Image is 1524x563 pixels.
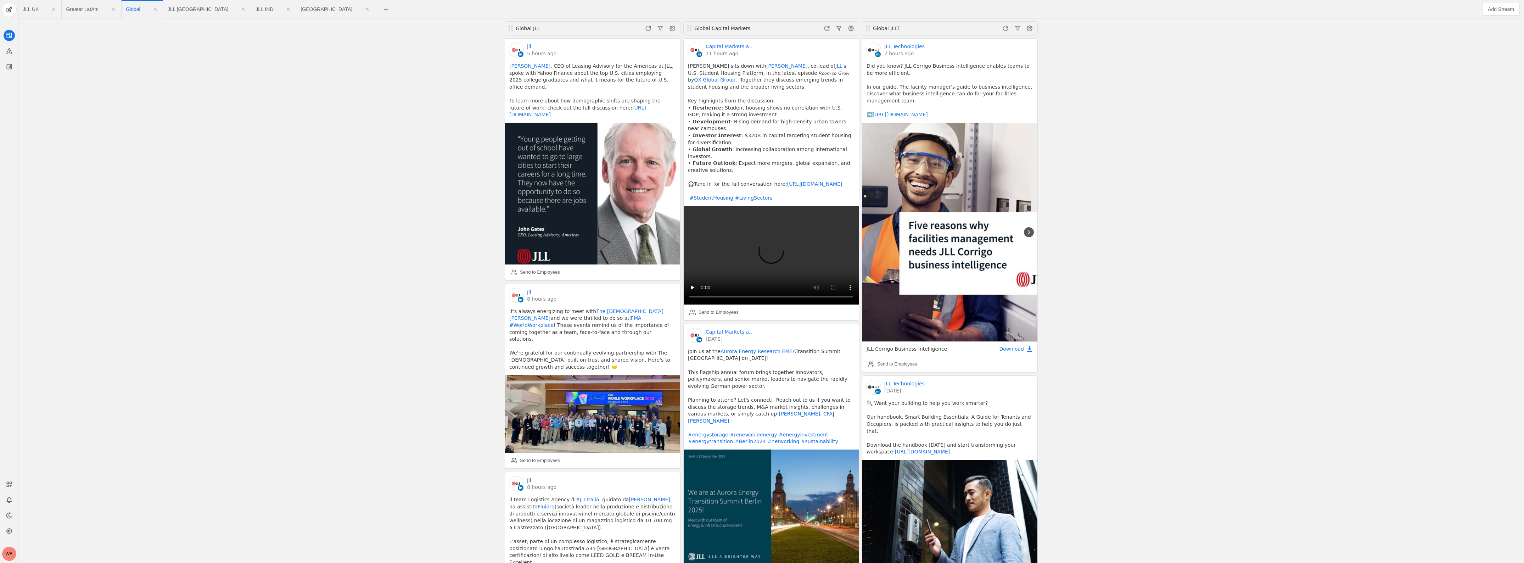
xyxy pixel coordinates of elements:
a: JLL Technologies [884,380,925,387]
span: Click to edit name [126,7,140,12]
pre: [PERSON_NAME] sits down with , co-lead of 's U.S. Student Housing Platform, in the latest episode... [688,63,855,202]
div: JLL Corrigo Business Intelligence [867,345,950,352]
div: Send to Employees [699,309,739,316]
a: jll [527,476,531,484]
a: [DATE] [884,387,925,394]
app-icon-button: Close Tab [282,3,295,16]
img: cache [509,476,523,491]
a: The [DEMOGRAPHIC_DATA][PERSON_NAME] [509,308,663,321]
a: #LivingSectors [735,195,773,201]
a: Capital Markets at JLL​ [706,43,755,50]
span: Click to edit name [66,7,99,12]
span: Click to edit name [23,7,39,12]
button: Send to Employees [508,267,563,278]
span: Download [999,345,1024,352]
a: 11 hours ago [706,50,755,57]
a: #StudentHousing [689,195,733,201]
a: [DATE] [706,335,755,342]
img: cache [862,123,1037,342]
a: #renewableenergy [730,432,777,437]
a: [URL][DOMAIN_NAME] [895,449,950,455]
button: Send to Employees [865,358,920,370]
button: Add Stream [1482,3,1520,16]
a: 7 hours ago [884,50,925,57]
div: Send to Employees [520,457,560,464]
a: 5 hours ago [527,50,556,57]
a: JLL [835,63,842,69]
img: cache [688,328,702,342]
span: Add Stream [1488,6,1514,13]
app-icon-button: Close Tab [149,3,162,16]
app-icon-button: Close Tab [237,3,250,16]
a: [PERSON_NAME] [766,63,807,69]
div: Global JLL [515,25,600,32]
a: JLL Technologies [884,43,925,50]
div: Send to Employees [520,269,560,276]
a: #networking [767,439,799,444]
a: Fluidra [538,504,555,509]
img: cache [509,288,523,302]
app-icon-button: New Tab [380,6,392,12]
a: [URL][DOMAIN_NAME] [873,112,928,117]
a: [PERSON_NAME], CFA [779,411,833,417]
pre: It’s always energizing to meet with and we were thrilled to do so at ! These events remind us of ... [509,308,676,370]
span: Click to edit name [256,7,273,12]
a: Download [999,345,1033,352]
a: #JLLItalia [576,497,599,502]
app-icon-button: Close Tab [47,3,60,16]
pre: 🔍 Want your building to help you work smarter? Our handbook, Smart Building Essentials: A Guide f... [867,400,1033,456]
div: Global JLLT [873,25,957,32]
a: #Berlin2024 [735,439,766,444]
button: WB [2,547,16,561]
img: undefined [505,375,680,453]
div: Global JLL [516,25,600,32]
a: jll [527,288,531,295]
a: jll [527,43,531,50]
a: IFMA [629,315,641,321]
img: cache [867,380,881,394]
a: Capital Markets at JLL​ [706,328,755,335]
div: Send to Employees [877,361,917,368]
span: Click to edit name [168,7,229,12]
div: Global Capital Markets [694,25,779,32]
a: #sustainability [801,439,838,444]
a: QX Global Group [694,77,735,83]
pre: , CEO of Leasing Advisory for the Americas at JLL, spoke with Yahoo Finance about the top U.S. ci... [509,63,676,118]
a: #WorldWorkplace [509,322,554,328]
div: Global JLLT [872,25,957,32]
a: [URL][DOMAIN_NAME] [787,181,842,187]
button: Send to Employees [508,455,563,466]
img: undefined [505,123,680,264]
pre: Join us at the Transition Summit [GEOGRAPHIC_DATA] on [DATE]! This flagship annual forum brings t... [688,348,855,445]
a: #energyinvestment [779,432,828,437]
a: #energystorage [688,432,728,437]
a: #energytransition [688,439,733,444]
img: cache [688,43,702,57]
pre: Did you know? JLL Corrigo Business intelligence enables teams to be more efficient. In our guide,... [867,63,1033,118]
app-icon-button: Close Tab [361,3,374,16]
span: Click to edit name [301,7,352,12]
img: cache [509,43,523,57]
img: cache [867,43,881,57]
a: [PERSON_NAME] [629,497,670,502]
a: [PERSON_NAME] [688,418,729,424]
a: Aurora Energy Research EMEA [721,349,796,354]
button: Send to Employees [687,307,741,318]
a: 8 hours ago [527,295,556,302]
a: [PERSON_NAME] [509,63,550,69]
a: 8 hours ago [527,484,556,491]
app-icon-button: Close Tab [107,3,120,16]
